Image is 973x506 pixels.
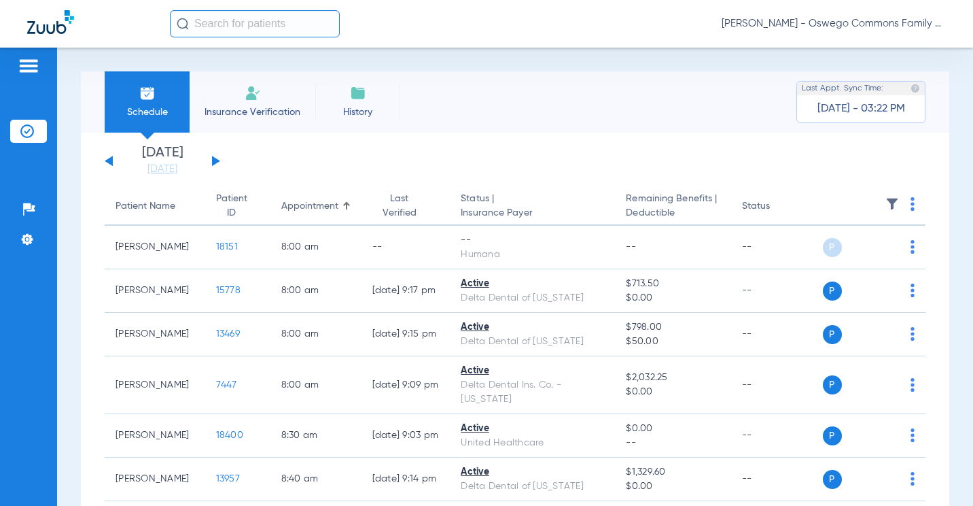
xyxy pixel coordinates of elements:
[450,188,615,226] th: Status |
[105,313,205,356] td: [PERSON_NAME]
[372,192,427,220] div: Last Verified
[361,458,450,501] td: [DATE] 9:14 PM
[823,470,842,489] span: P
[626,335,720,349] span: $50.00
[910,284,915,297] img: group-dot-blue.svg
[270,269,361,313] td: 8:00 AM
[910,240,915,254] img: group-dot-blue.svg
[361,356,450,414] td: [DATE] 9:09 PM
[626,436,720,450] span: --
[216,286,241,295] span: 15778
[823,325,842,344] span: P
[461,277,604,291] div: Active
[461,436,604,450] div: United Healthcare
[626,465,720,479] span: $1,329.60
[885,197,899,211] img: filter.svg
[270,313,361,356] td: 8:00 AM
[731,414,823,458] td: --
[361,313,450,356] td: [DATE] 9:15 PM
[461,378,604,407] div: Delta Dental Ins. Co. - [US_STATE]
[823,282,842,301] span: P
[823,238,842,257] span: P
[216,329,240,339] span: 13469
[372,192,440,220] div: Last Verified
[270,458,361,501] td: 8:40 AM
[626,206,720,220] span: Deductible
[216,192,260,220] div: Patient ID
[281,199,338,214] div: Appointment
[461,206,604,220] span: Insurance Payer
[461,248,604,262] div: Humana
[910,378,915,392] img: group-dot-blue.svg
[461,422,604,436] div: Active
[170,10,340,37] input: Search for patients
[116,199,175,214] div: Patient Name
[817,102,905,116] span: [DATE] - 03:22 PM
[461,320,604,335] div: Active
[216,242,238,252] span: 18151
[270,414,361,458] td: 8:30 AM
[105,458,205,501] td: [PERSON_NAME]
[626,371,720,385] span: $2,032.25
[216,192,247,220] div: Patient ID
[626,277,720,291] span: $713.50
[722,17,946,31] span: [PERSON_NAME] - Oswego Commons Family Dental
[361,226,450,269] td: --
[115,105,179,119] span: Schedule
[361,269,450,313] td: [DATE] 9:17 PM
[461,233,604,248] div: --
[27,10,74,34] img: Zuub Logo
[122,146,203,176] li: [DATE]
[731,269,823,313] td: --
[731,188,823,226] th: Status
[270,356,361,414] td: 8:00 AM
[461,335,604,349] div: Delta Dental of [US_STATE]
[200,105,305,119] span: Insurance Verification
[270,226,361,269] td: 8:00 AM
[731,313,823,356] td: --
[245,85,261,101] img: Manual Insurance Verification
[105,269,205,313] td: [PERSON_NAME]
[823,426,842,445] span: P
[910,197,915,211] img: group-dot-blue.svg
[626,422,720,436] span: $0.00
[116,199,194,214] div: Patient Name
[910,84,920,93] img: last sync help info
[216,380,237,390] span: 7447
[626,291,720,305] span: $0.00
[910,428,915,442] img: group-dot-blue.svg
[216,474,240,484] span: 13957
[105,414,205,458] td: [PERSON_NAME]
[731,226,823,269] td: --
[626,242,636,252] span: --
[325,105,390,119] span: History
[18,58,39,74] img: hamburger-icon
[802,82,883,95] span: Last Appt. Sync Time:
[350,85,366,101] img: History
[626,320,720,335] span: $798.00
[105,356,205,414] td: [PERSON_NAME]
[626,385,720,399] span: $0.00
[910,327,915,341] img: group-dot-blue.svg
[281,199,351,214] div: Appointment
[910,472,915,486] img: group-dot-blue.svg
[139,85,156,101] img: Schedule
[105,226,205,269] td: [PERSON_NAME]
[461,364,604,378] div: Active
[216,431,243,440] span: 18400
[177,18,189,30] img: Search Icon
[615,188,730,226] th: Remaining Benefits |
[461,291,604,305] div: Delta Dental of [US_STATE]
[731,458,823,501] td: --
[461,465,604,479] div: Active
[823,375,842,394] span: P
[361,414,450,458] td: [DATE] 9:03 PM
[122,163,203,176] a: [DATE]
[461,479,604,494] div: Delta Dental of [US_STATE]
[731,356,823,414] td: --
[626,479,720,494] span: $0.00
